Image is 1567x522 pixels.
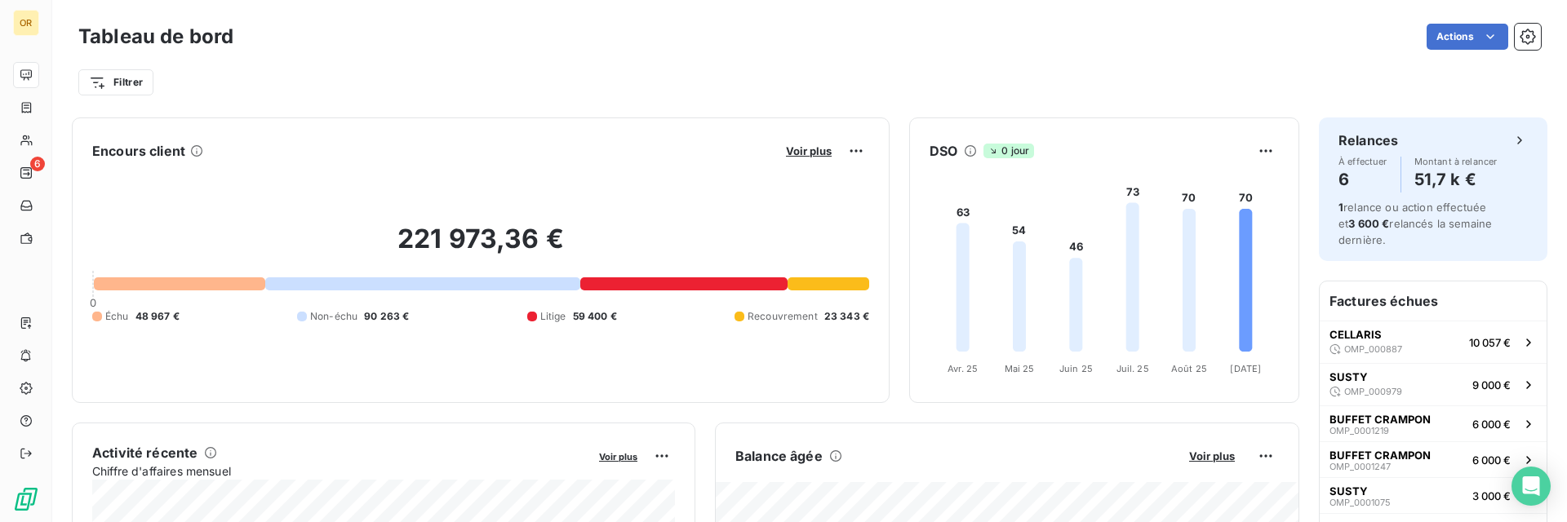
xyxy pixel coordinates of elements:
img: Logo LeanPay [13,486,39,512]
span: relance ou action effectuée et relancés la semaine dernière. [1338,201,1492,246]
tspan: [DATE] [1230,363,1261,374]
button: Actions [1427,24,1508,50]
span: BUFFET CRAMPON [1330,413,1431,426]
tspan: Mai 25 [1005,363,1035,374]
tspan: Avr. 25 [948,363,978,374]
button: Voir plus [1184,449,1240,463]
button: CELLARISOMP_00088710 057 € [1320,321,1547,363]
span: 90 263 € [364,309,409,324]
span: 6 000 € [1472,418,1511,431]
h6: Activité récente [92,443,198,462]
div: OR [13,10,39,36]
button: Voir plus [594,449,642,463]
span: 9 000 € [1472,378,1511,391]
h6: Balance âgée [735,446,823,466]
h4: 6 [1338,166,1387,192]
span: OMP_000979 [1344,387,1402,396]
span: CELLARIS [1330,328,1382,341]
span: 10 057 € [1469,336,1511,349]
tspan: Juil. 25 [1116,363,1149,374]
span: Échu [105,309,129,324]
span: 1 [1338,201,1343,214]
button: SUSTYOMP_0009799 000 € [1320,363,1547,405]
h6: Relances [1338,130,1398,150]
span: Litige [540,309,566,324]
span: Voir plus [1189,449,1235,462]
span: 3 600 € [1348,217,1389,230]
span: 59 400 € [573,309,617,324]
span: 6 000 € [1472,453,1511,467]
span: OMP_0001247 [1330,462,1391,471]
button: Voir plus [781,144,837,158]
span: SUSTY [1330,370,1368,383]
span: À effectuer [1338,157,1387,166]
button: Filtrer [78,69,153,95]
span: Voir plus [599,451,637,462]
span: Recouvrement [748,309,818,324]
h2: 221 973,36 € [92,223,869,272]
h6: DSO [930,141,957,161]
span: 0 jour [983,144,1034,158]
tspan: Juin 25 [1059,363,1093,374]
span: OMP_000887 [1344,344,1402,354]
span: 0 [90,296,96,309]
span: 6 [30,157,45,171]
span: BUFFET CRAMPON [1330,449,1431,462]
span: Voir plus [786,144,832,157]
h6: Encours client [92,141,185,161]
h4: 51,7 k € [1414,166,1498,192]
button: SUSTYOMP_00010753 000 € [1320,477,1547,513]
button: BUFFET CRAMPONOMP_00012196 000 € [1320,405,1547,441]
span: OMP_0001075 [1330,498,1391,507]
span: 3 000 € [1472,489,1511,502]
button: BUFFET CRAMPONOMP_00012476 000 € [1320,441,1547,477]
h3: Tableau de bord [78,22,233,51]
span: Non-échu [310,309,357,324]
span: Montant à relancer [1414,157,1498,166]
span: 48 967 € [135,309,180,324]
tspan: Août 25 [1171,363,1207,374]
h6: Factures échues [1320,281,1547,321]
span: SUSTY [1330,484,1368,498]
div: Open Intercom Messenger [1512,467,1551,506]
span: OMP_0001219 [1330,426,1389,436]
span: Chiffre d'affaires mensuel [92,462,588,480]
span: 23 343 € [824,309,869,324]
